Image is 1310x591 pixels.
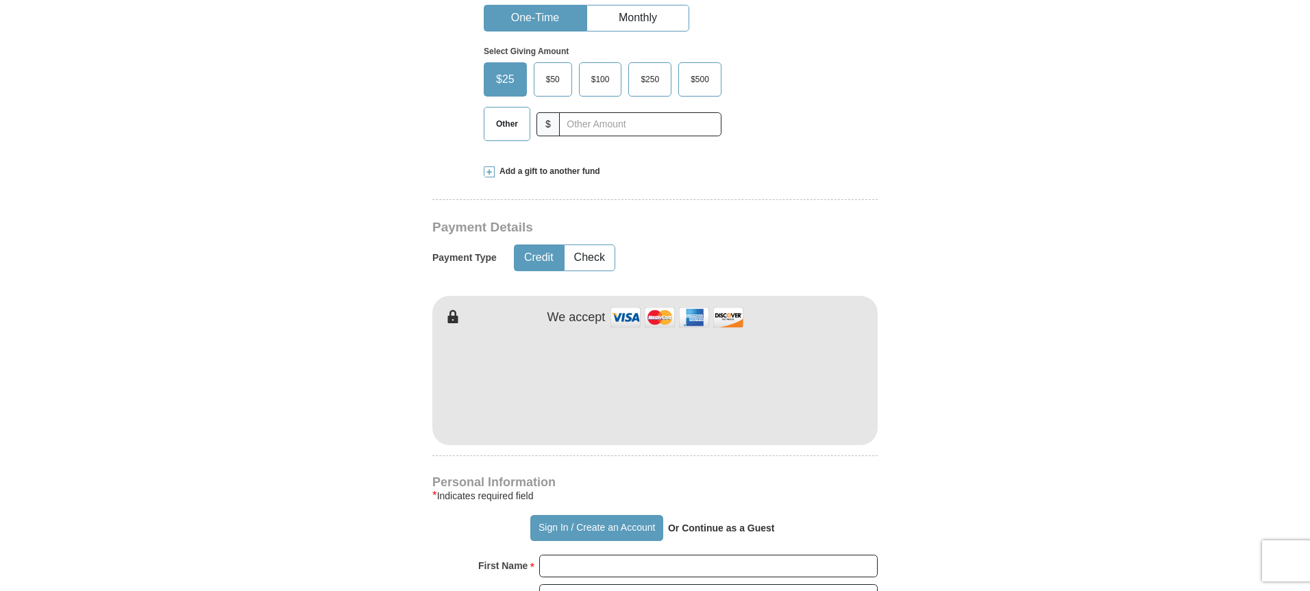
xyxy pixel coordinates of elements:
span: $ [536,112,560,136]
strong: Select Giving Amount [484,47,569,56]
input: Other Amount [559,112,721,136]
button: Check [565,245,615,271]
span: $100 [584,69,617,90]
span: $500 [684,69,716,90]
span: $50 [539,69,567,90]
button: Monthly [587,5,689,31]
h4: Personal Information [432,477,878,488]
div: Indicates required field [432,488,878,504]
button: Sign In / Create an Account [530,515,663,541]
span: $250 [634,69,666,90]
h4: We accept [547,310,606,325]
img: credit cards accepted [608,303,745,332]
button: Credit [515,245,563,271]
span: Other [489,114,525,134]
span: $25 [489,69,521,90]
strong: Or Continue as a Guest [668,523,775,533]
h3: Payment Details [432,220,782,236]
span: Add a gift to another fund [495,166,600,177]
button: One-Time [484,5,586,31]
strong: First Name [478,556,528,575]
h5: Payment Type [432,252,497,264]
